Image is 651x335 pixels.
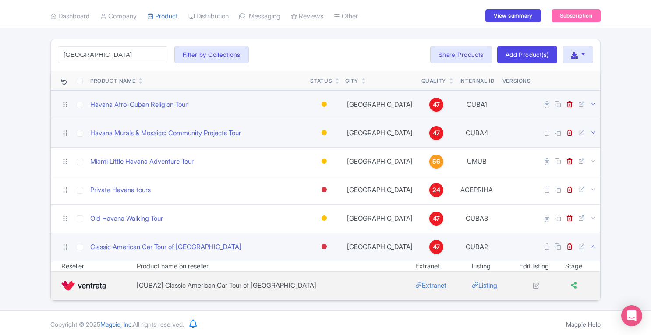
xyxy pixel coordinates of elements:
[320,212,329,225] div: Building
[621,305,642,326] div: Open Intercom Messenger
[415,281,446,289] a: Extranet
[421,77,446,85] div: Quality
[320,155,329,168] div: Building
[174,46,249,63] button: Filter by Collections
[310,77,333,85] div: Status
[455,71,499,91] th: Internal ID
[90,157,194,167] a: Miami Little Havana Adventure Tour
[455,204,499,233] td: CUBA3
[45,320,189,329] div: Copyright © 2025 All rights reserved.
[566,321,601,328] a: Magpie Help
[430,46,492,63] a: Share Products
[433,128,440,138] span: 47
[552,9,601,22] a: Subscription
[90,185,151,195] a: Private Havana tours
[50,4,90,28] a: Dashboard
[90,100,188,110] a: Havana Afro-Cuban Religion Tour
[320,240,329,253] div: Inactive
[320,127,329,139] div: Building
[499,71,534,91] th: Versions
[557,261,600,272] td: Stage
[497,46,557,63] a: Add Product(s)
[511,261,558,272] td: Edit listing
[421,183,451,197] a: 24
[342,204,418,233] td: [GEOGRAPHIC_DATA]
[100,4,137,28] a: Company
[320,98,329,111] div: Building
[147,4,178,28] a: Product
[432,157,440,166] span: 56
[90,77,135,85] div: Product Name
[433,100,440,109] span: 47
[433,214,440,223] span: 47
[58,46,167,63] input: Search product name, city, or interal id
[421,98,451,112] a: 47
[472,281,497,289] a: Listing
[415,261,472,272] td: Extranet
[342,176,418,204] td: [GEOGRAPHIC_DATA]
[320,183,329,196] div: Inactive
[51,261,137,272] td: Reseller
[485,9,541,22] a: View summary
[90,242,241,252] a: Classic American Car Tour of [GEOGRAPHIC_DATA]
[188,4,229,28] a: Distribution
[342,90,418,119] td: [GEOGRAPHIC_DATA]
[455,90,499,119] td: CUBA1
[334,4,358,28] a: Other
[90,214,163,224] a: Old Havana Walking Tour
[433,242,440,252] span: 47
[100,321,133,328] span: Magpie, Inc.
[472,261,511,272] td: Listing
[342,147,418,176] td: [GEOGRAPHIC_DATA]
[239,4,280,28] a: Messaging
[421,212,451,226] a: 47
[342,119,418,147] td: [GEOGRAPHIC_DATA]
[342,233,418,261] td: [GEOGRAPHIC_DATA]
[455,176,499,204] td: AGEPRIHA
[455,233,499,261] td: CUBA2
[90,128,241,138] a: Havana Murals & Mosaics: Community Projects Tour
[421,155,451,169] a: 56
[137,272,415,300] td: [CUBA2] Classic American Car Tour of [GEOGRAPHIC_DATA]
[421,126,451,140] a: 47
[455,119,499,147] td: CUBA4
[421,240,451,254] a: 47
[291,4,323,28] a: Reviews
[455,147,499,176] td: UMUB
[61,278,106,293] img: ounbir3vnerptndakfen.svg
[345,77,358,85] div: City
[432,185,440,195] span: 24
[137,261,415,272] td: Product name on reseller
